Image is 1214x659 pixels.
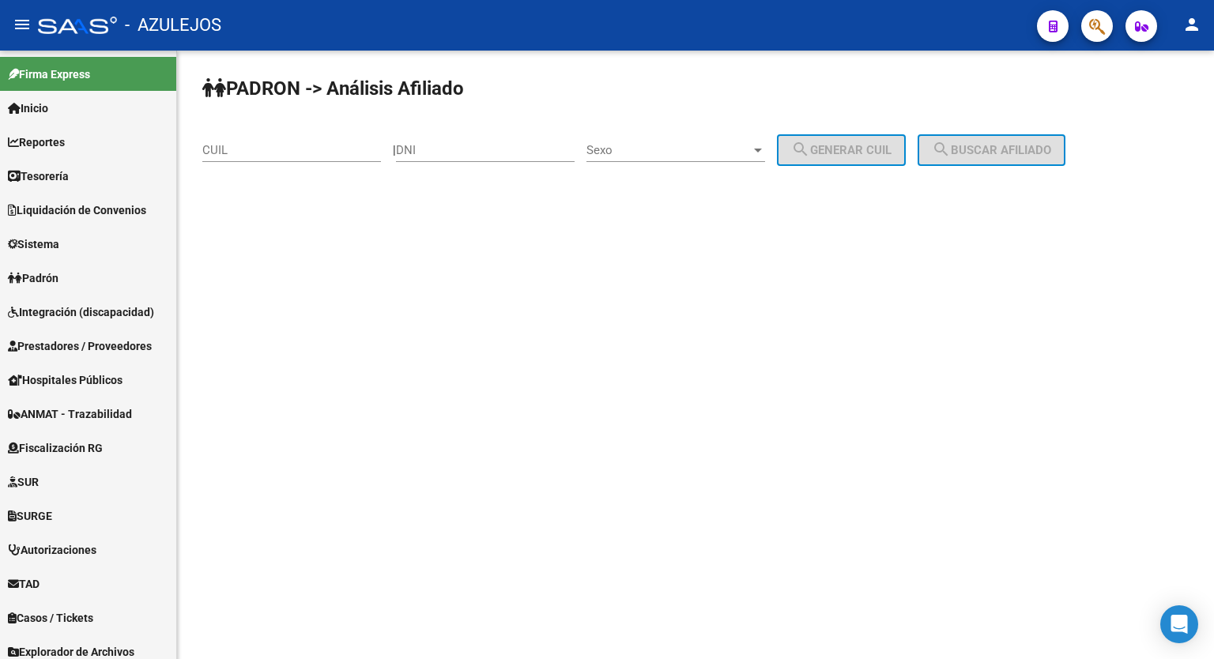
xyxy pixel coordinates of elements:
span: Casos / Tickets [8,609,93,627]
span: Tesorería [8,168,69,185]
strong: PADRON -> Análisis Afiliado [202,77,464,100]
span: ANMAT - Trazabilidad [8,405,132,423]
span: Hospitales Públicos [8,371,123,389]
span: Padrón [8,269,58,287]
button: Buscar afiliado [918,134,1065,166]
mat-icon: search [932,140,951,159]
button: Generar CUIL [777,134,906,166]
span: Inicio [8,100,48,117]
span: Liquidación de Convenios [8,201,146,219]
span: Sistema [8,235,59,253]
span: - AZULEJOS [125,8,221,43]
span: TAD [8,575,40,593]
span: Firma Express [8,66,90,83]
span: Autorizaciones [8,541,96,559]
span: SURGE [8,507,52,525]
span: SUR [8,473,39,491]
div: | [393,143,918,157]
mat-icon: person [1182,15,1201,34]
span: Sexo [586,143,751,157]
span: Generar CUIL [791,143,892,157]
span: Integración (discapacidad) [8,303,154,321]
span: Prestadores / Proveedores [8,337,152,355]
span: Buscar afiliado [932,143,1051,157]
div: Open Intercom Messenger [1160,605,1198,643]
mat-icon: search [791,140,810,159]
mat-icon: menu [13,15,32,34]
span: Reportes [8,134,65,151]
span: Fiscalización RG [8,439,103,457]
